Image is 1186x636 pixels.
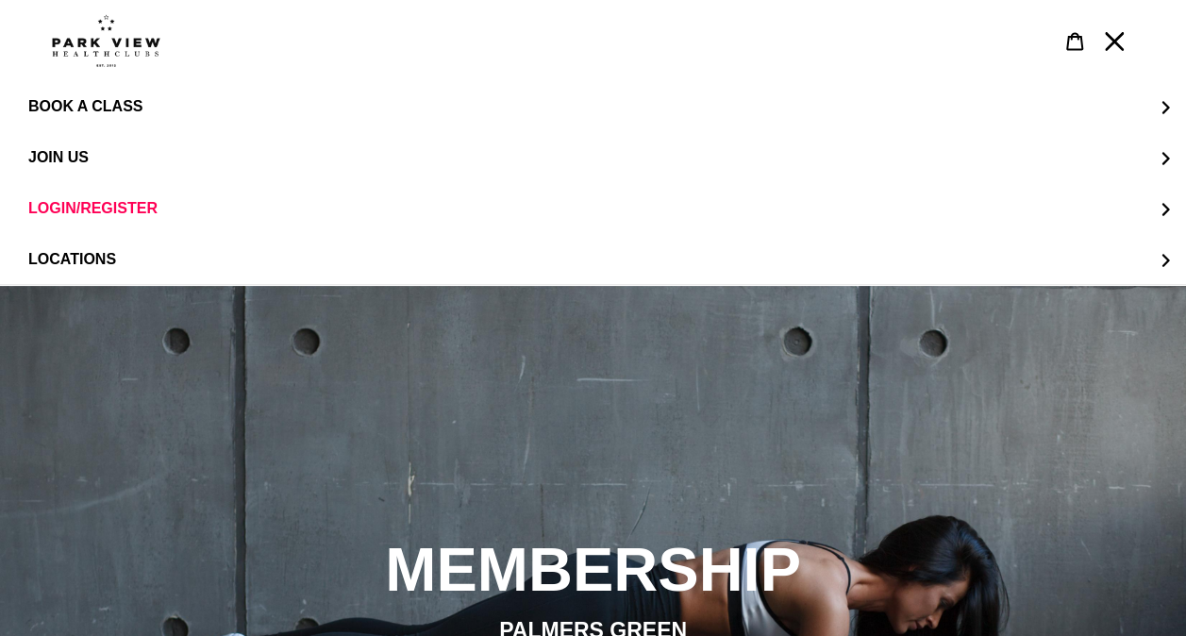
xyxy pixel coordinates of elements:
span: LOCATIONS [28,251,116,268]
span: LOGIN/REGISTER [28,200,158,217]
img: Park view health clubs is a gym near you. [52,14,160,67]
button: Menu [1094,21,1134,61]
h2: MEMBERSHIP [79,532,1108,606]
span: JOIN US [28,149,89,165]
span: BOOK A CLASS [28,98,142,115]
